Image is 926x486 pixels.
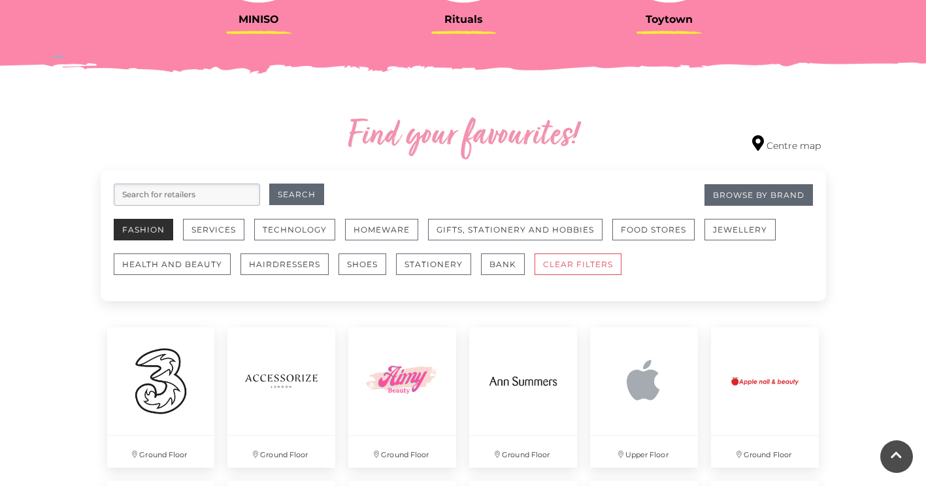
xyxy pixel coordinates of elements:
[114,184,260,206] input: Search for retailers
[166,13,352,25] h3: MINISO
[227,436,335,468] p: Ground Floor
[371,13,557,25] h3: Rituals
[612,219,704,253] a: Food Stores
[481,253,535,288] a: Bank
[535,253,631,288] a: CLEAR FILTERS
[240,253,339,288] a: Hairdressers
[463,321,584,474] a: Ground Floor
[114,219,183,253] a: Fashion
[612,219,695,240] button: Food Stores
[704,184,813,206] a: Browse By Brand
[590,436,698,468] p: Upper Floor
[107,436,215,468] p: Ground Floor
[345,219,418,240] button: Homeware
[221,321,342,474] a: Ground Floor
[114,253,231,275] button: Health and Beauty
[428,219,612,253] a: Gifts, Stationery and Hobbies
[183,219,244,240] button: Services
[183,219,254,253] a: Services
[101,321,222,474] a: Ground Floor
[711,436,819,468] p: Ground Floor
[254,219,345,253] a: Technology
[704,321,825,474] a: Ground Floor
[535,253,621,275] button: CLEAR FILTERS
[342,321,463,474] a: Ground Floor
[240,253,329,275] button: Hairdressers
[339,253,396,288] a: Shoes
[114,253,240,288] a: Health and Beauty
[348,436,456,468] p: Ground Floor
[752,135,821,153] a: Centre map
[428,219,603,240] button: Gifts, Stationery and Hobbies
[396,253,471,275] button: Stationery
[584,321,704,474] a: Upper Floor
[114,219,173,240] button: Fashion
[481,253,525,275] button: Bank
[469,436,577,468] p: Ground Floor
[576,13,762,25] h3: Toytown
[339,253,386,275] button: Shoes
[254,219,335,240] button: Technology
[704,219,776,240] button: Jewellery
[396,253,481,288] a: Stationery
[225,116,702,157] h2: Find your favourites!
[345,219,428,253] a: Homeware
[704,219,785,253] a: Jewellery
[269,184,324,205] button: Search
